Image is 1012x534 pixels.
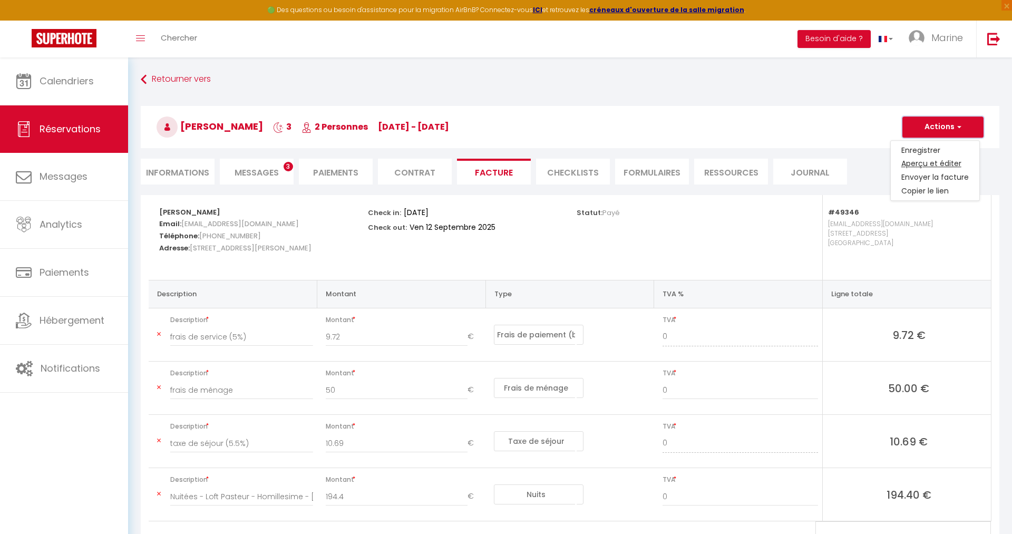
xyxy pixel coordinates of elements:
span: Description [170,313,313,327]
span: TVA [663,313,818,327]
th: Type [485,280,654,308]
span: TVA [663,366,818,381]
span: [PERSON_NAME] [157,120,263,133]
span: Paiements [40,266,89,279]
th: TVA % [654,280,823,308]
img: Super Booking [32,29,96,47]
a: Envoyer la facture [891,171,979,185]
a: ... Marine [901,21,976,57]
span: Analytics [40,218,82,231]
strong: #49346 [828,207,859,217]
span: 3 [284,162,293,171]
span: TVA [663,419,818,434]
span: Description [170,419,313,434]
span: € [468,381,481,400]
strong: Téléphone: [159,231,199,241]
li: Journal [773,159,847,185]
span: 9.72 € [831,327,987,342]
img: ... [909,30,925,46]
li: Paiements [299,159,373,185]
li: Facture [457,159,531,185]
span: Payé [602,208,620,218]
span: [EMAIL_ADDRESS][DOMAIN_NAME] [181,216,299,231]
span: Marine [931,31,963,44]
span: 3 [273,121,291,133]
strong: Email: [159,219,181,229]
li: Ressources [694,159,768,185]
span: Calendriers [40,74,94,88]
span: Hébergement [40,314,104,327]
strong: [PERSON_NAME] [159,207,220,217]
button: Besoin d'aide ? [797,30,871,48]
span: Messages [235,167,279,179]
p: [EMAIL_ADDRESS][DOMAIN_NAME] [STREET_ADDRESS] [GEOGRAPHIC_DATA] [828,217,980,269]
span: € [468,434,481,453]
span: 2 Personnes [301,121,368,133]
button: Actions [902,116,984,138]
th: Ligne totale [822,280,991,308]
p: Statut: [577,206,620,218]
span: Montant [326,472,482,487]
li: Informations [141,159,215,185]
li: Contrat [378,159,452,185]
span: Description [170,472,313,487]
a: Aperçu et éditer [891,157,979,171]
span: Réservations [40,122,101,135]
span: 50.00 € [831,381,987,395]
span: Description [170,366,313,381]
span: Montant [326,366,482,381]
a: Chercher [153,21,205,57]
a: Enregistrer [891,143,979,157]
li: FORMULAIRES [615,159,689,185]
strong: Adresse: [159,243,190,253]
button: Ouvrir le widget de chat LiveChat [8,4,40,36]
span: TVA [663,472,818,487]
span: € [468,327,481,346]
span: 194.40 € [831,487,987,502]
span: Montant [326,419,482,434]
span: [STREET_ADDRESS][PERSON_NAME] [190,240,312,256]
span: 10.69 € [831,434,987,449]
span: Montant [326,313,482,327]
span: Messages [40,170,87,183]
span: [DATE] - [DATE] [378,121,449,133]
p: Check in: [368,206,401,218]
span: Chercher [161,32,197,43]
th: Description [149,280,317,308]
span: € [468,487,481,506]
a: ICI [533,5,542,14]
a: créneaux d'ouverture de la salle migration [589,5,744,14]
li: CHECKLISTS [536,159,610,185]
p: Check out: [368,220,407,232]
a: Copier le lien [891,185,979,198]
th: Montant [317,280,486,308]
span: Notifications [41,362,100,375]
span: [PHONE_NUMBER] [199,228,261,244]
a: Retourner vers [141,70,999,89]
img: logout [987,32,1000,45]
